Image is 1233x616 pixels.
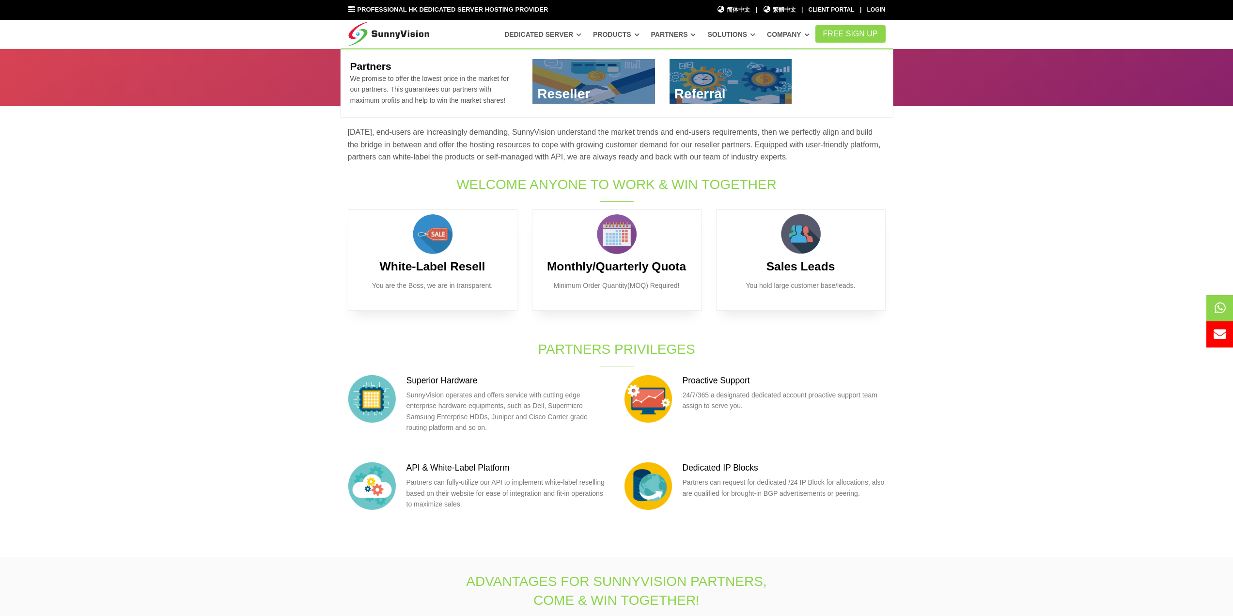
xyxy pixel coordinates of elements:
[707,26,755,43] a: Solutions
[406,462,609,474] h3: API & White-Label Platform
[683,390,886,411] p: 24/7/365 a designated dedicated account proactive support team assign to serve you.
[767,26,810,43] a: Company
[593,210,641,258] img: calendar.png
[867,6,886,13] a: Login
[683,477,886,499] p: Partners can request for dedicated /24 IP Block for allocations, also are qualified for brought-i...
[455,175,778,194] h1: Welcome Anyone to Work & Win Together
[406,390,609,433] p: SunnyVision operates and offers service with cutting edge enterprise hardware equipments, such as...
[504,26,581,43] a: Dedicated Server
[860,5,861,15] li: |
[809,6,855,13] a: Client Portal
[363,280,502,291] p: You are the Boss, we are in transparent.
[547,260,686,273] b: Monthly/Quarterly Quota
[455,340,778,359] h1: Partners Privileges
[348,375,396,423] img: hardware.png
[406,477,609,509] p: Partners can fully-utilize our API to implement white-label reselling based on their website for ...
[766,260,835,273] b: Sales Leads
[731,280,871,291] p: You hold large customer base/leads.
[406,375,609,387] h3: Superior Hardware
[408,210,457,258] img: sales.png
[801,5,803,15] li: |
[815,25,886,43] a: FREE Sign Up
[348,462,396,510] img: api.png
[380,260,485,273] b: White-Label Resell
[593,26,640,43] a: Products
[755,5,757,15] li: |
[683,462,886,474] h3: Dedicated IP Blocks
[763,5,796,15] a: 繁體中文
[357,6,548,13] span: Professional HK Dedicated Server Hosting Provider
[717,5,750,15] a: 简体中文
[624,462,672,510] img: ip.png
[455,572,778,610] h1: Advantages for SunnyVision Partners, Come & Win Together!
[683,375,886,387] h3: Proactive Support
[341,48,893,118] div: Partners
[777,210,825,258] img: customer.png
[547,280,687,291] p: Minimum Order Quantity(MOQ) Required!
[651,26,696,43] a: Partners
[350,75,509,104] span: We promise to offer the lowest price in the market for our partners. This guarantees our partners...
[624,375,672,423] img: support.png
[348,126,886,163] p: [DATE], end-users are increasingly demanding, SunnyVision understand the market trends and end-us...
[350,61,391,72] b: Partners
